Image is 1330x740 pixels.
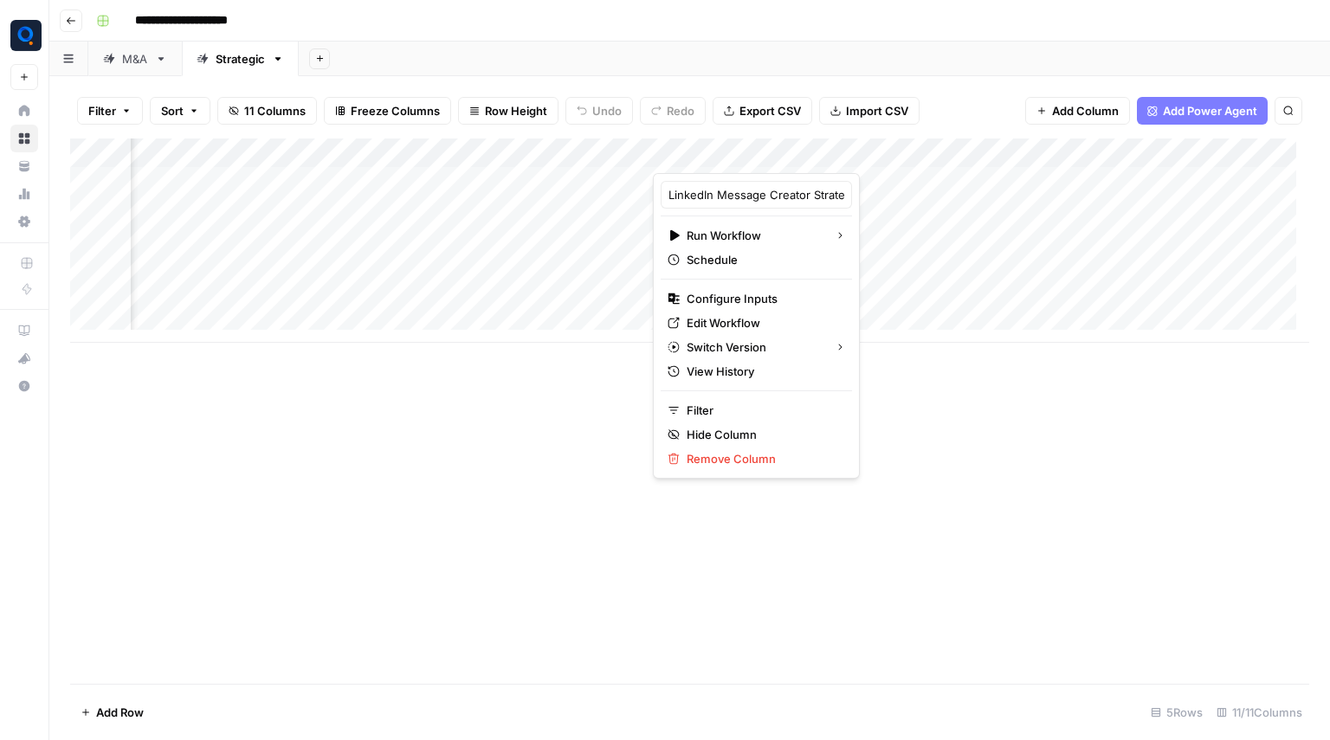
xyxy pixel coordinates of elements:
[88,102,116,119] span: Filter
[10,344,38,372] button: What's new?
[687,402,838,419] span: Filter
[1144,698,1210,726] div: 5 Rows
[667,102,694,119] span: Redo
[1163,102,1257,119] span: Add Power Agent
[122,50,148,68] div: M&A
[10,97,38,125] a: Home
[739,102,801,119] span: Export CSV
[687,450,838,467] span: Remove Column
[640,97,706,125] button: Redo
[1210,698,1309,726] div: 11/11 Columns
[592,102,622,119] span: Undo
[687,338,821,356] span: Switch Version
[351,102,440,119] span: Freeze Columns
[687,314,838,331] span: Edit Workflow
[687,251,838,268] span: Schedule
[713,97,812,125] button: Export CSV
[10,317,38,344] a: AirOps Academy
[10,14,38,57] button: Workspace: Qubit - SEO
[244,102,306,119] span: 11 Columns
[216,50,265,68] div: Strategic
[150,97,210,125] button: Sort
[10,152,38,180] a: Your Data
[10,180,38,208] a: Usage
[565,97,633,125] button: Undo
[161,102,184,119] span: Sort
[10,20,42,51] img: Qubit - SEO Logo
[485,102,547,119] span: Row Height
[1137,97,1268,125] button: Add Power Agent
[846,102,908,119] span: Import CSV
[10,208,38,235] a: Settings
[96,704,144,721] span: Add Row
[10,125,38,152] a: Browse
[1025,97,1130,125] button: Add Column
[70,698,154,726] button: Add Row
[687,363,838,380] span: View History
[324,97,451,125] button: Freeze Columns
[77,97,143,125] button: Filter
[458,97,558,125] button: Row Height
[819,97,920,125] button: Import CSV
[88,42,182,76] a: M&A
[11,345,37,371] div: What's new?
[10,372,38,400] button: Help + Support
[1052,102,1119,119] span: Add Column
[687,290,838,307] span: Configure Inputs
[687,227,821,244] span: Run Workflow
[687,426,838,443] span: Hide Column
[182,42,299,76] a: Strategic
[217,97,317,125] button: 11 Columns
